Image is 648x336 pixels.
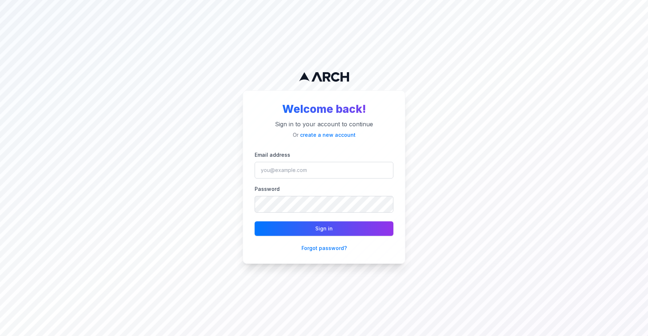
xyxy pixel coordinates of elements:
a: create a new account [300,132,356,138]
p: Sign in to your account to continue [255,120,393,128]
input: you@example.com [255,162,393,179]
label: Email address [255,152,290,158]
p: Or [255,131,393,139]
h2: Welcome back! [255,102,393,115]
button: Sign in [255,221,393,236]
button: Forgot password? [301,245,347,252]
label: Password [255,186,280,192]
